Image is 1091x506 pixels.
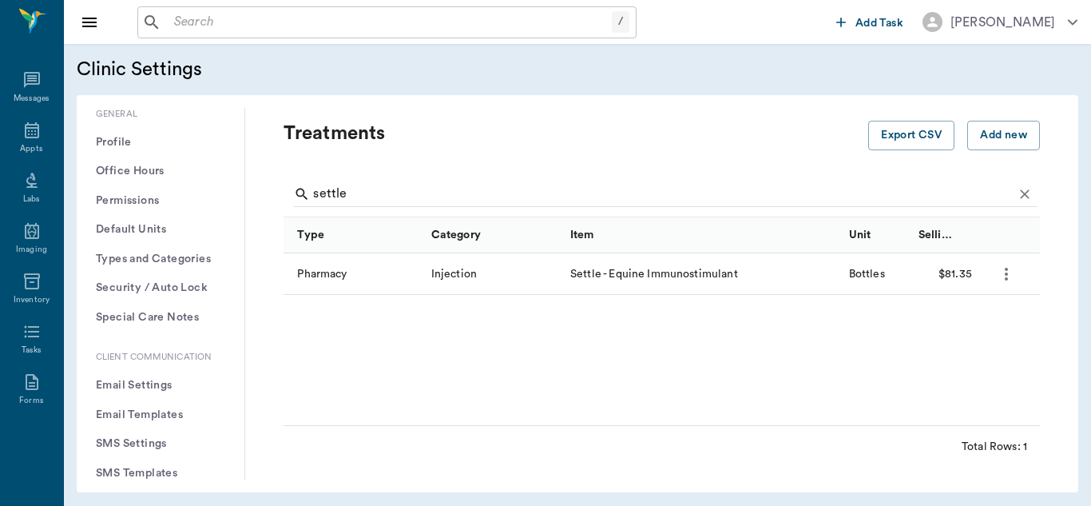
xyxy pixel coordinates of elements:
button: Profile [89,128,232,157]
button: Export CSV [868,121,954,150]
input: Find a treatment [313,181,1013,207]
p: General [89,108,232,122]
button: Types and Categories [89,245,232,274]
button: Special Care Notes [89,303,232,333]
div: Selling Price/Unit [918,213,955,257]
div: Imaging [16,244,47,256]
div: Forms [19,395,43,407]
div: Selling Price/Unit [910,217,980,253]
div: Category [423,217,562,253]
button: Office Hours [89,157,232,186]
button: Sort [875,224,897,246]
button: Default Units [89,215,232,245]
div: Unit [841,217,910,253]
div: Type [297,213,324,257]
button: Sort [328,224,351,246]
div: Appts [20,143,42,155]
div: Item [562,217,841,253]
button: more [993,261,1020,288]
div: / [612,11,629,33]
button: Security / Auto Lock [89,273,232,303]
button: Email Settings [89,371,232,400]
button: Add Task [830,7,910,37]
div: Total Rows: 1 [962,439,1027,455]
div: Type [284,217,423,253]
div: Injection [431,266,477,282]
button: Close drawer [73,6,105,38]
button: [PERSON_NAME] [910,7,1090,37]
div: Bottles [849,266,885,282]
div: Settle - Equine Immunostimulant [562,253,841,295]
div: [PERSON_NAME] [950,13,1055,32]
button: Sort [485,224,507,246]
h5: Clinic Settings [77,57,496,82]
div: Item [570,213,594,257]
button: Clear [1013,182,1037,206]
div: Pharmacy [297,266,347,282]
button: Sort [992,224,1014,246]
div: Unit [849,213,871,257]
div: Search [294,181,1037,210]
button: Sort [598,224,621,246]
div: Category [431,213,481,257]
p: Treatments [284,121,868,146]
div: $81.35 [910,253,980,295]
button: Sort [959,224,982,246]
div: Inventory [14,294,50,306]
button: SMS Settings [89,429,232,459]
button: Email Templates [89,400,232,430]
button: Add new [967,121,1040,150]
button: SMS Templates [89,459,232,488]
button: Permissions [89,186,232,216]
input: Search [168,11,612,34]
iframe: Intercom live chat [16,452,54,490]
div: Tasks [22,345,42,357]
div: Messages [14,93,50,105]
p: Client Communication [89,351,232,365]
div: Labs [23,193,40,205]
